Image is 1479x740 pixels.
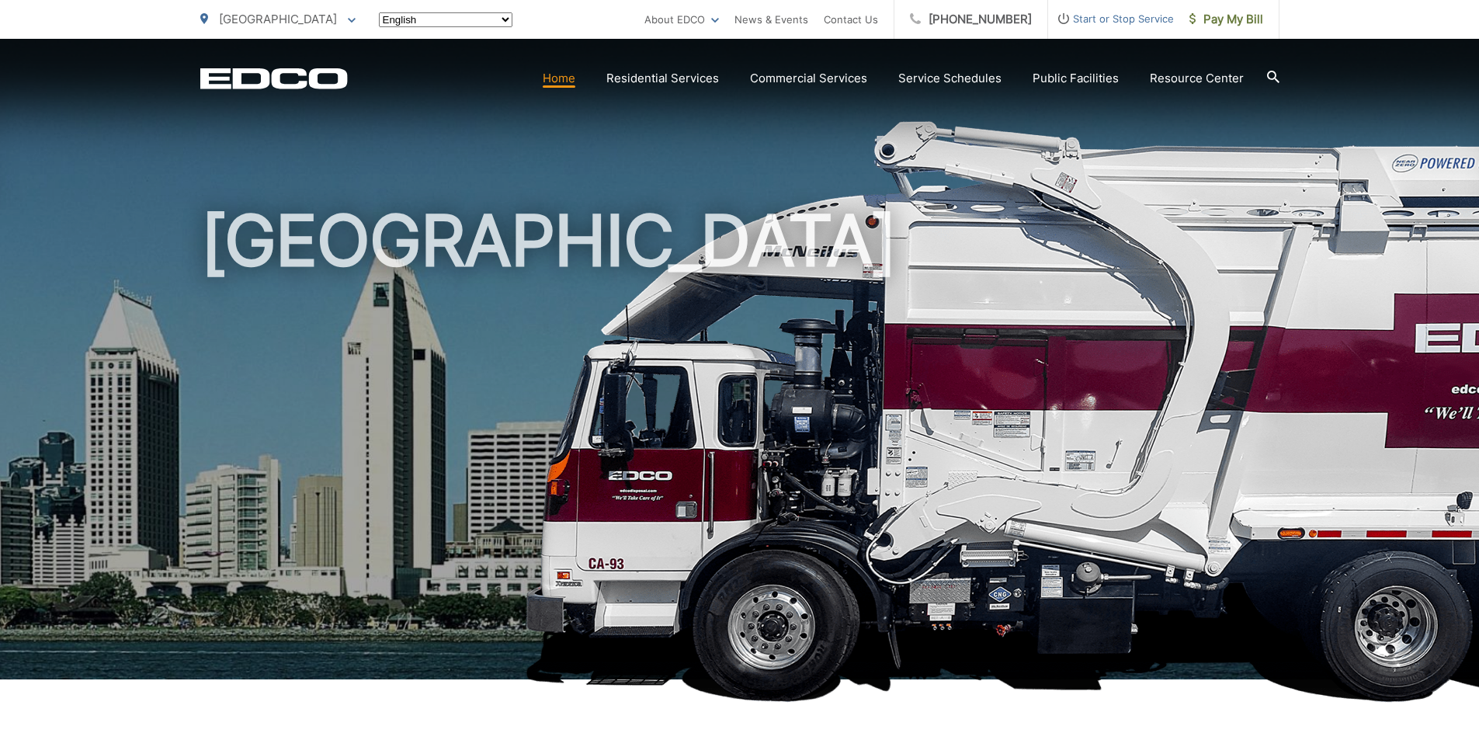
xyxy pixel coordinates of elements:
[824,10,878,29] a: Contact Us
[644,10,719,29] a: About EDCO
[219,12,337,26] span: [GEOGRAPHIC_DATA]
[1150,69,1244,88] a: Resource Center
[379,12,512,27] select: Select a language
[200,68,348,89] a: EDCD logo. Return to the homepage.
[606,69,719,88] a: Residential Services
[200,202,1279,693] h1: [GEOGRAPHIC_DATA]
[750,69,867,88] a: Commercial Services
[898,69,1002,88] a: Service Schedules
[734,10,808,29] a: News & Events
[543,69,575,88] a: Home
[1189,10,1263,29] span: Pay My Bill
[1033,69,1119,88] a: Public Facilities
